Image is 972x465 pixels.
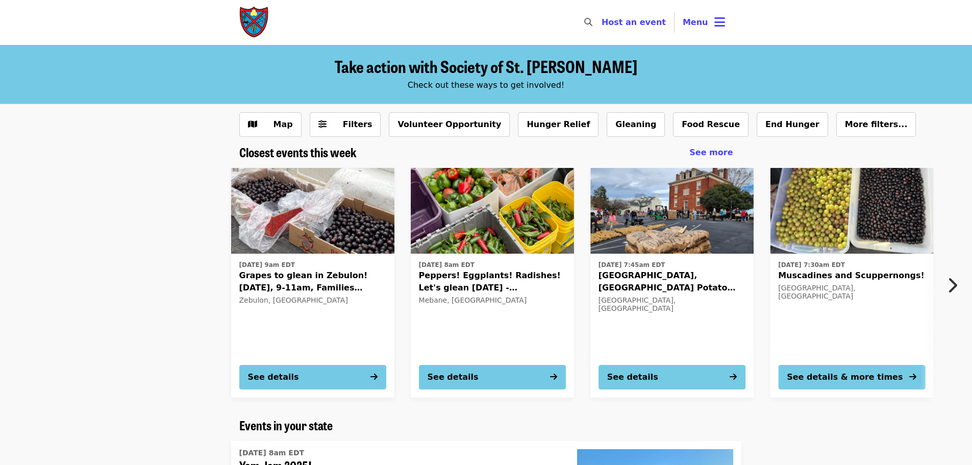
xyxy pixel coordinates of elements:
[231,168,394,398] a: See details for "Grapes to glean in Zebulon! Tuesday 9/30/2025, 9-11am, Families welcome!"
[411,168,574,254] img: Peppers! Eggplants! Radishes! Let's glean Monday 9/29/2025 - Cedar Grove NC, 8 am. organized by S...
[411,168,574,398] a: See details for "Peppers! Eggplants! Radishes! Let's glean Monday 9/29/2025 - Cedar Grove NC, 8 am."
[343,119,372,129] span: Filters
[599,260,665,270] time: [DATE] 7:45am EDT
[239,6,270,39] img: Society of St. Andrew - Home
[590,168,754,398] a: See details for "Farmville, VA Potato Drop!"
[599,365,745,389] button: See details
[428,371,479,383] div: See details
[787,371,903,383] div: See details & more times
[689,146,733,159] a: See more
[248,119,257,129] i: map icon
[689,148,733,157] span: See more
[239,416,333,434] span: Events in your state
[231,168,394,254] img: Grapes to glean in Zebulon! Tuesday 9/30/2025, 9-11am, Families welcome! organized by Society of ...
[836,112,916,137] button: More filters...
[389,112,510,137] button: Volunteer Opportunity
[757,112,828,137] button: End Hunger
[778,284,925,301] div: [GEOGRAPHIC_DATA], [GEOGRAPHIC_DATA]
[599,270,745,294] span: [GEOGRAPHIC_DATA], [GEOGRAPHIC_DATA] Potato Drop!
[419,260,475,270] time: [DATE] 8am EDT
[938,271,972,300] button: Next item
[845,119,908,129] span: More filters...
[370,372,378,382] i: arrow-right icon
[419,365,566,389] button: See details
[590,168,754,254] img: Farmville, VA Potato Drop! organized by Society of St. Andrew
[730,372,737,382] i: arrow-right icon
[239,448,305,458] time: [DATE] 8am EDT
[239,365,386,389] button: See details
[673,112,749,137] button: Food Rescue
[239,145,357,160] a: Closest events this week
[599,10,607,35] input: Search
[419,270,566,294] span: Peppers! Eggplants! Radishes! Let's glean [DATE] - [GEOGRAPHIC_DATA], 8 am.
[599,296,745,313] div: [GEOGRAPHIC_DATA], [GEOGRAPHIC_DATA]
[518,112,599,137] button: Hunger Relief
[675,10,733,35] button: Toggle account menu
[239,143,357,161] span: Closest events this week
[248,371,299,383] div: See details
[607,112,665,137] button: Gleaning
[584,17,592,27] i: search icon
[909,372,916,382] i: arrow-right icon
[239,296,386,305] div: Zebulon, [GEOGRAPHIC_DATA]
[318,119,327,129] i: sliders-h icon
[778,260,845,270] time: [DATE] 7:30am EDT
[273,119,293,129] span: Map
[550,372,557,382] i: arrow-right icon
[778,270,925,282] span: Muscadines and Scuppernongs!
[602,17,666,27] a: Host an event
[947,276,957,295] i: chevron-right icon
[335,54,637,78] span: Take action with Society of St. [PERSON_NAME]
[239,79,733,91] div: Check out these ways to get involved!
[714,15,725,30] i: bars icon
[239,260,295,270] time: [DATE] 9am EDT
[778,365,925,389] button: See details & more times
[231,145,741,160] div: Closest events this week
[607,371,658,383] div: See details
[770,168,933,254] img: Muscadines and Scuppernongs! organized by Society of St. Andrew
[770,168,933,398] a: See details for "Muscadines and Scuppernongs!"
[239,112,302,137] button: Show map view
[239,270,386,294] span: Grapes to glean in Zebulon! [DATE], 9-11am, Families welcome!
[419,296,566,305] div: Mebane, [GEOGRAPHIC_DATA]
[310,112,381,137] button: Filters (0 selected)
[683,17,708,27] span: Menu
